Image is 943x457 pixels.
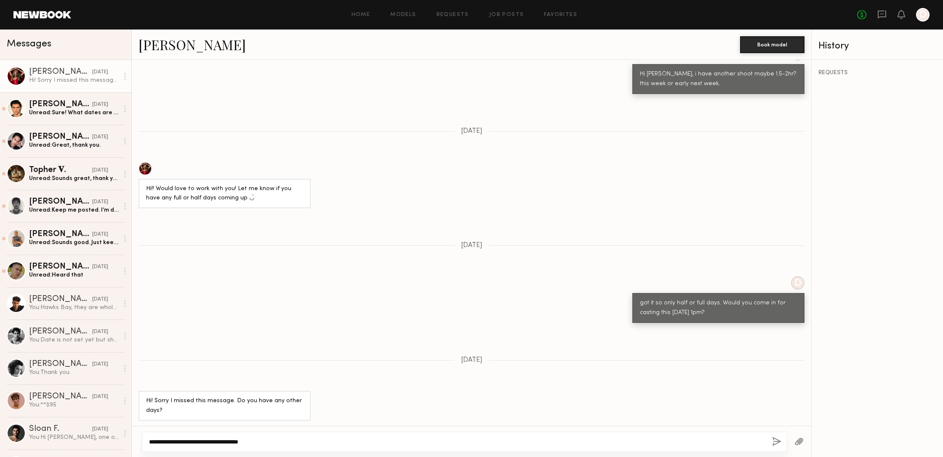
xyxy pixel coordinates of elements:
div: [PERSON_NAME] [29,360,92,368]
div: [DATE] [92,393,108,401]
div: [DATE] [92,360,108,368]
span: Messages [7,39,51,49]
div: [PERSON_NAME] [29,392,92,401]
a: Requests [437,12,469,18]
a: Job Posts [489,12,524,18]
div: Hi! Sorry I missed this message. Do you have any other days? [146,396,303,416]
a: D [916,8,930,22]
div: History [818,41,936,51]
div: You: Thank you. [29,368,119,376]
div: got it so only half or full days. Would you come in for casting this [DATE] 1pm? [640,298,797,318]
div: [PERSON_NAME] O. [29,230,92,239]
div: [PERSON_NAME] [29,263,92,271]
div: Unread: Sure! What dates are you guys shooting? Im booked out of town until the 18th [29,109,119,117]
a: Home [352,12,370,18]
div: [DATE] [92,101,108,109]
div: You: Hawks Bay, they are wholesale brand. [29,304,119,312]
a: Book model [740,40,804,48]
div: Topher 𝐕. [29,165,92,175]
div: [PERSON_NAME] [29,100,92,109]
div: Hi [PERSON_NAME], i have another shoot maybe 1.5-2hr? this week or early next week. [640,70,797,89]
div: Unread: Great, thank you. [29,141,119,149]
div: Unread: Heard that [29,271,119,279]
div: [DATE] [92,167,108,175]
div: [DATE] [92,133,108,141]
div: REQUESTS [818,70,936,76]
div: Unread: Sounds great, thank you again! I appreciate it. Have a relaxing weekend. Take care, Topher [29,175,119,183]
div: [DATE] [92,231,108,239]
div: Hi! Sorry I missed this message. Do you have any other days? [29,76,119,84]
div: [PERSON_NAME] [29,133,92,141]
a: [PERSON_NAME] [139,35,246,54]
span: [DATE] [461,128,482,135]
a: Favorites [544,12,577,18]
button: Book model [740,36,804,53]
div: Sloan F. [29,425,92,433]
div: You: Date is not set yet but should be this month. [29,336,119,344]
div: [DATE] [92,68,108,76]
div: Unread: Keep me posted. I’m definitely interested! [29,206,119,214]
div: You: **$95 [29,401,119,409]
div: [DATE] [92,328,108,336]
div: [DATE] [92,425,108,433]
span: [DATE] [461,242,482,249]
div: [DATE] [92,296,108,304]
div: Hi!! Would love to work with you! Let me know if you have any full or half days coming up ◡̈ [146,184,303,204]
div: [DATE] [92,263,108,271]
div: [PERSON_NAME] [29,68,92,76]
div: You: Hi [PERSON_NAME], one of my client wants to shoot 1hr Studio e-comm. Im sending them a model... [29,433,119,441]
div: [PERSON_NAME] [29,295,92,304]
div: [PERSON_NAME] [29,198,92,206]
a: Models [390,12,416,18]
div: [DATE] [92,198,108,206]
span: [DATE] [461,357,482,364]
div: [PERSON_NAME] [29,328,92,336]
div: Unread: Sounds good. Just keep me posted! Thank you [29,239,119,247]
